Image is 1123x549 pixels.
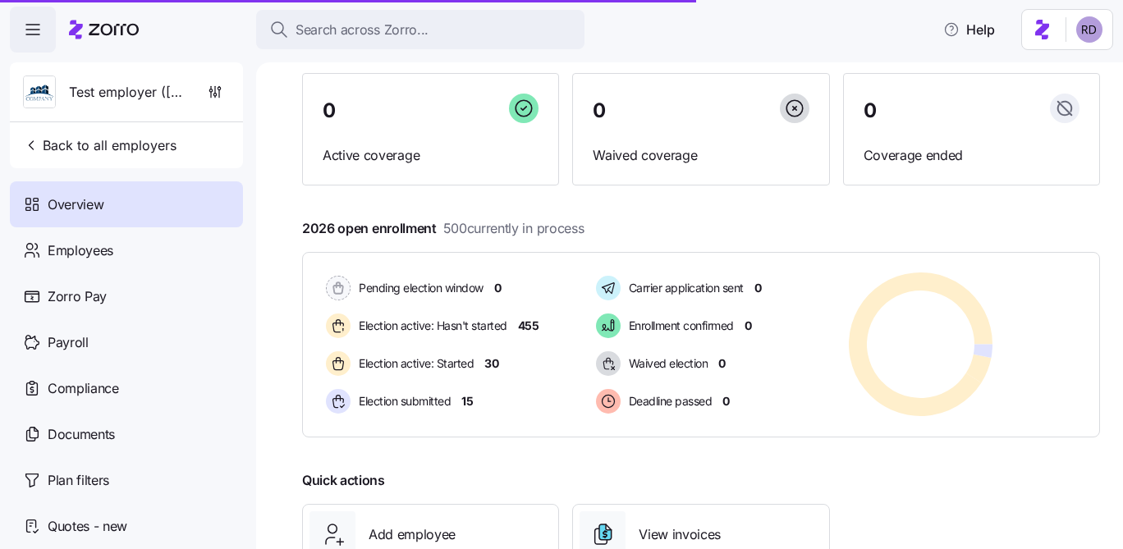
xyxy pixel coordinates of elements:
[10,319,243,365] a: Payroll
[624,393,713,409] span: Deadline passed
[484,355,498,372] span: 30
[10,503,243,549] a: Quotes - new
[10,411,243,457] a: Documents
[48,194,103,215] span: Overview
[624,280,744,296] span: Carrier application sent
[443,218,584,239] span: 500 currently in process
[302,218,584,239] span: 2026 open enrollment
[16,129,183,162] button: Back to all employers
[718,355,726,372] span: 0
[48,240,113,261] span: Employees
[302,470,385,491] span: Quick actions
[354,393,451,409] span: Election submitted
[1076,16,1102,43] img: 6d862e07fa9c5eedf81a4422c42283ac
[593,145,809,166] span: Waived coverage
[624,355,708,372] span: Waived election
[323,101,336,121] span: 0
[354,318,507,334] span: Election active: Hasn't started
[461,393,473,409] span: 15
[48,470,109,491] span: Plan filters
[754,280,762,296] span: 0
[23,135,176,155] span: Back to all employers
[48,378,119,399] span: Compliance
[864,101,877,121] span: 0
[930,13,1008,46] button: Help
[48,332,89,353] span: Payroll
[69,82,187,103] span: Test employer ([PERSON_NAME])
[10,457,243,503] a: Plan filters
[722,393,730,409] span: 0
[10,365,243,411] a: Compliance
[256,10,584,49] button: Search across Zorro...
[48,424,115,445] span: Documents
[354,280,484,296] span: Pending election window
[354,355,474,372] span: Election active: Started
[10,227,243,273] a: Employees
[369,524,456,545] span: Add employee
[48,286,107,307] span: Zorro Pay
[323,145,539,166] span: Active coverage
[10,273,243,319] a: Zorro Pay
[48,516,127,537] span: Quotes - new
[518,318,539,334] span: 455
[745,318,752,334] span: 0
[296,20,429,40] span: Search across Zorro...
[494,280,502,296] span: 0
[624,318,734,334] span: Enrollment confirmed
[864,145,1079,166] span: Coverage ended
[10,181,243,227] a: Overview
[943,20,995,39] span: Help
[593,101,606,121] span: 0
[639,524,721,545] span: View invoices
[24,76,55,109] img: Employer logo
